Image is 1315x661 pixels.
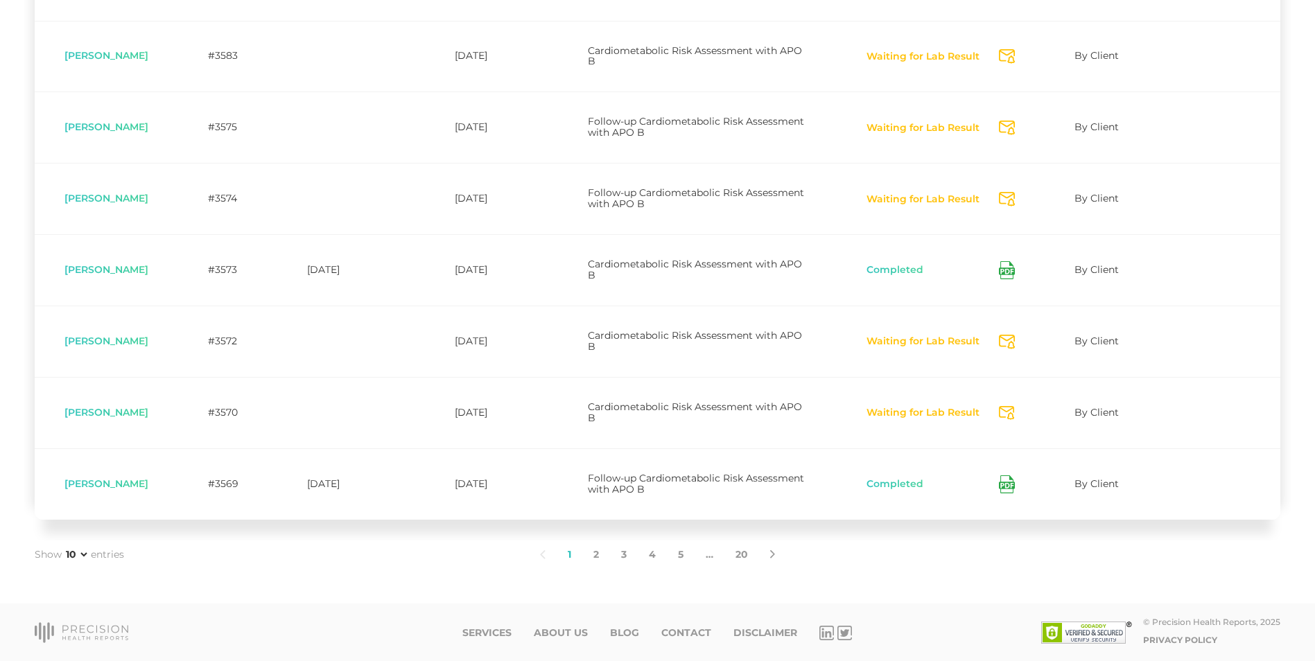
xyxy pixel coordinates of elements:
td: [DATE] [425,163,558,234]
svg: Send Notification [999,121,1015,135]
img: SSL site seal - click to verify [1041,622,1132,644]
span: By Client [1074,49,1119,62]
td: [DATE] [425,448,558,520]
span: By Client [1074,406,1119,418]
button: Waiting for Lab Result [866,193,980,206]
svg: Send Notification [999,192,1015,206]
button: Waiting for Lab Result [866,50,980,64]
button: Waiting for Lab Result [866,335,980,349]
td: #3574 [178,163,277,234]
button: Waiting for Lab Result [866,121,980,135]
a: 5 [667,540,695,570]
td: [DATE] [425,377,558,448]
a: 4 [638,540,667,570]
span: Follow-up Cardiometabolic Risk Assessment with APO B [588,186,804,210]
td: #3573 [178,234,277,306]
span: [PERSON_NAME] [64,335,148,347]
a: 20 [724,540,759,570]
td: #3569 [178,448,277,520]
select: Showentries [63,547,89,561]
a: Contact [661,627,711,639]
label: Show entries [35,547,124,562]
span: Cardiometabolic Risk Assessment with APO B [588,400,802,424]
span: Follow-up Cardiometabolic Risk Assessment with APO B [588,472,804,495]
td: #3572 [178,306,277,377]
td: [DATE] [425,21,558,92]
a: About Us [534,627,588,639]
span: By Client [1074,192,1119,204]
td: [DATE] [277,234,425,306]
span: [PERSON_NAME] [64,263,148,276]
div: © Precision Health Reports, 2025 [1143,617,1280,627]
td: [DATE] [277,448,425,520]
span: Cardiometabolic Risk Assessment with APO B [588,44,802,68]
span: Cardiometabolic Risk Assessment with APO B [588,258,802,281]
span: [PERSON_NAME] [64,477,148,490]
td: [DATE] [425,306,558,377]
button: Waiting for Lab Result [866,406,980,420]
a: Privacy Policy [1143,635,1217,645]
span: [PERSON_NAME] [64,192,148,204]
span: Follow-up Cardiometabolic Risk Assessment with APO B [588,115,804,139]
svg: Send Notification [999,406,1015,421]
td: [DATE] [425,91,558,163]
span: [PERSON_NAME] [64,121,148,133]
svg: Send Notification [999,335,1015,349]
button: Completed [866,263,924,277]
span: [PERSON_NAME] [64,406,148,418]
a: Services [462,627,512,639]
a: Blog [610,627,639,639]
td: #3583 [178,21,277,92]
a: 3 [610,540,638,570]
a: 2 [582,540,610,570]
svg: Send Notification [999,49,1015,64]
span: Cardiometabolic Risk Assessment with APO B [588,329,802,353]
span: [PERSON_NAME] [64,49,148,62]
span: By Client [1074,477,1119,490]
td: #3575 [178,91,277,163]
span: By Client [1074,335,1119,347]
td: #3570 [178,377,277,448]
a: Disclaimer [733,627,797,639]
button: Completed [866,477,924,491]
span: By Client [1074,263,1119,276]
td: [DATE] [425,234,558,306]
span: By Client [1074,121,1119,133]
